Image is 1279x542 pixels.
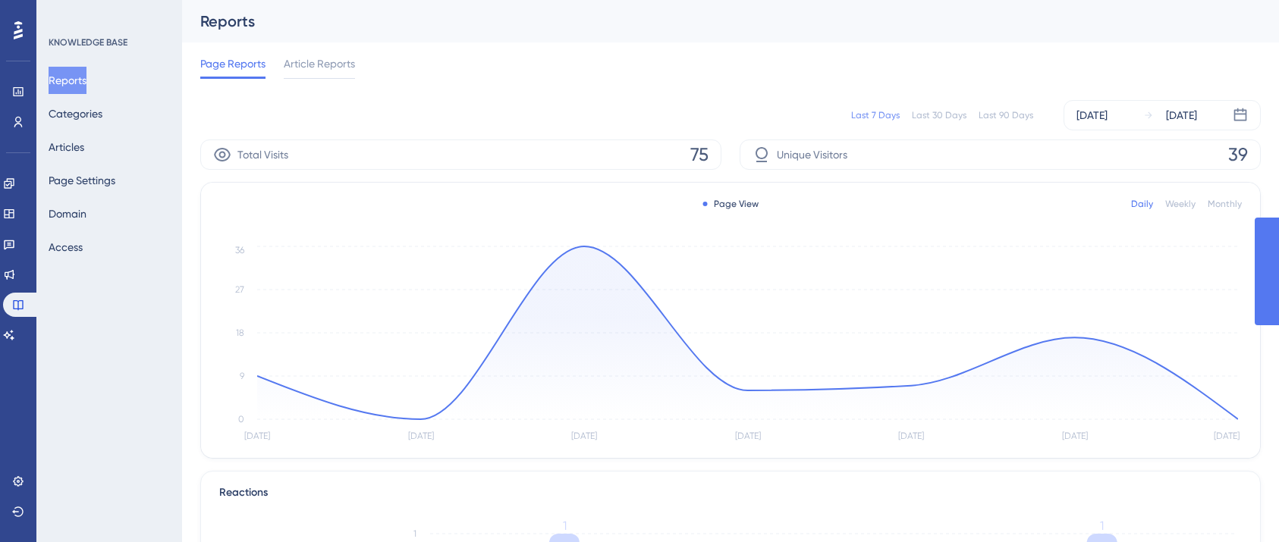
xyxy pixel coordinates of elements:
[1062,431,1088,441] tspan: [DATE]
[735,431,761,441] tspan: [DATE]
[1076,106,1108,124] div: [DATE]
[690,143,709,167] span: 75
[284,55,355,73] span: Article Reports
[49,167,115,194] button: Page Settings
[1208,198,1242,210] div: Monthly
[563,519,567,533] tspan: 1
[219,484,1242,502] div: Reactions
[979,109,1033,121] div: Last 90 Days
[413,528,416,539] tspan: 1
[244,431,270,441] tspan: [DATE]
[1100,519,1104,533] tspan: 1
[49,67,86,94] button: Reports
[1131,198,1153,210] div: Daily
[235,245,244,255] tspan: 36
[236,327,244,338] tspan: 18
[851,109,900,121] div: Last 7 Days
[200,11,1223,32] div: Reports
[238,414,244,425] tspan: 0
[1215,482,1261,528] iframe: UserGuiding AI Assistant Launcher
[408,431,434,441] tspan: [DATE]
[49,36,127,49] div: KNOWLEDGE BASE
[1214,431,1240,441] tspan: [DATE]
[703,198,759,210] div: Page View
[571,431,597,441] tspan: [DATE]
[49,133,84,161] button: Articles
[1165,198,1196,210] div: Weekly
[912,109,966,121] div: Last 30 Days
[49,200,86,227] button: Domain
[200,55,266,73] span: Page Reports
[49,233,83,261] button: Access
[235,284,244,295] tspan: 27
[49,100,102,127] button: Categories
[1166,106,1197,124] div: [DATE]
[240,371,244,381] tspan: 9
[237,146,288,164] span: Total Visits
[1228,143,1248,167] span: 39
[898,431,924,441] tspan: [DATE]
[777,146,847,164] span: Unique Visitors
